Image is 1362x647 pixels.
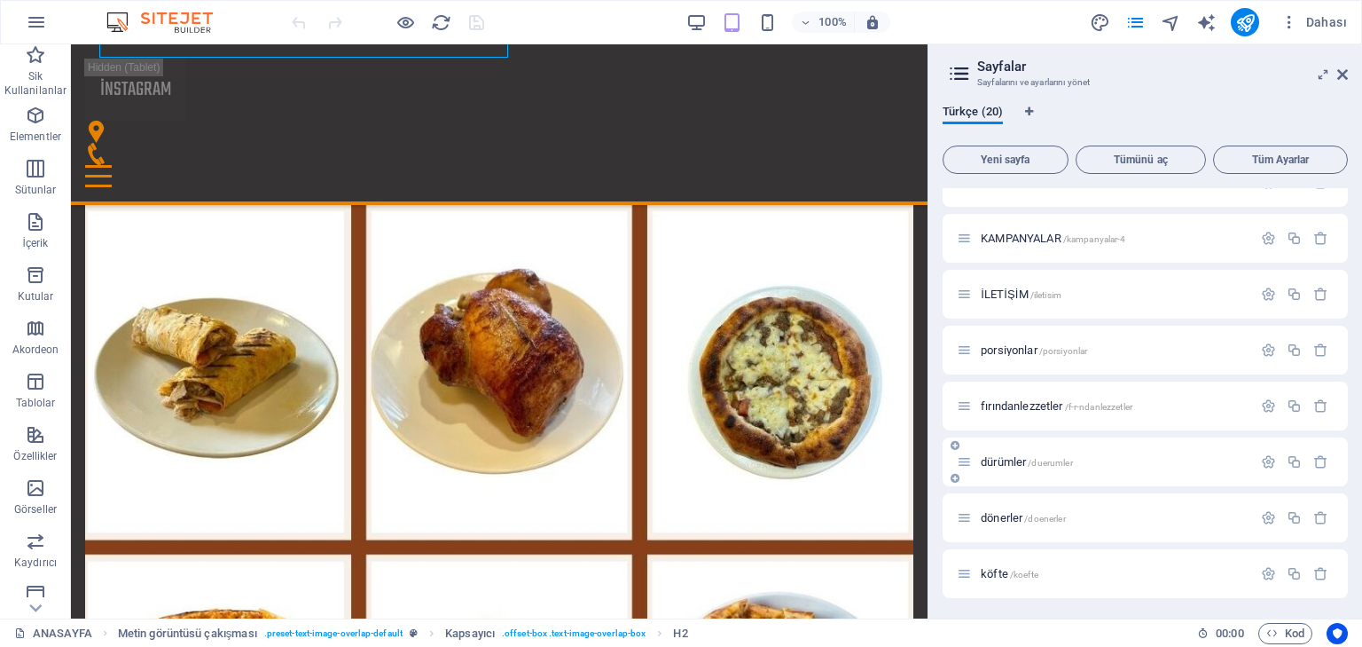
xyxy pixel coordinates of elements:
[981,343,1087,357] span: porsiyonlar
[975,568,1252,580] div: köfte/koefte
[981,567,1038,580] span: Sayfayı açmak için tıkla
[410,628,418,638] i: Bu element, özelleştirilebilir bir ön ayar
[975,400,1252,412] div: fırındanlezzetler/f-r-ndanlezzetler
[502,623,646,644] span: . offset-box .text-image-overlap-box
[981,288,1061,301] span: Sayfayı açmak için tıkla
[118,623,688,644] nav: breadcrumb
[1287,398,1302,414] div: Çoğalt
[1039,346,1088,356] span: /porsiyonlar
[977,75,1312,91] h3: Sayfalarını ve ayarlarını yönet
[1313,454,1328,469] div: Sil
[1161,12,1181,33] i: Navigatör
[1261,343,1276,358] div: Ayarlar
[12,343,59,357] p: Akordeon
[1261,231,1276,246] div: Ayarlar
[1216,623,1243,644] span: 00 00
[1258,623,1312,644] button: Kod
[395,12,416,33] button: Ön izleme modundan çıkıp düzenlemeye devam etmek için buraya tıklayın
[981,399,1132,413] span: fırındanlezzetler
[1196,12,1217,33] i: AI Writer
[1313,510,1328,525] div: Sil
[1261,510,1276,525] div: Ayarlar
[18,289,54,304] p: Kutular
[1213,146,1348,174] button: Tüm Ayarlar
[102,12,235,33] img: Editor Logo
[981,232,1126,245] span: KAMPANYALAR
[264,623,403,644] span: . preset-text-image-overlap-default
[1030,290,1061,300] span: /iletisim
[1287,231,1302,246] div: Çoğalt
[15,183,57,197] p: Sütunlar
[1010,570,1038,580] span: /koefte
[430,12,451,33] button: reload
[1124,12,1146,33] button: pages
[943,105,1348,138] div: Dil Sekmeleri
[1125,12,1146,33] i: Sayfalar (Ctrl+Alt+S)
[975,233,1252,244] div: KAMPANYALAR/kampanyalar-4
[1287,510,1302,525] div: Çoğalt
[1235,12,1256,33] i: Yayınla
[1261,454,1276,469] div: Ayarlar
[1076,146,1207,174] button: Tümünü aç
[1273,8,1354,36] button: Dahası
[1261,398,1276,414] div: Ayarlar
[975,456,1252,468] div: dürümler/duerumler
[22,236,48,250] p: İçerik
[14,623,92,644] a: Seçimi iptal etmek için tıkla. Sayfaları açmak için çift tıkla
[1089,12,1110,33] button: design
[10,130,61,144] p: Elementler
[1221,154,1340,165] span: Tüm Ayarlar
[1266,623,1304,644] span: Kod
[1313,343,1328,358] div: Sil
[981,511,1066,525] span: dönerler
[1231,8,1259,36] button: publish
[1287,566,1302,581] div: Çoğalt
[1065,402,1133,412] span: /f-r-ndanlezzetler
[943,101,1003,126] span: Türkçe (20)
[975,344,1252,356] div: porsiyonlar/porsiyonlar
[1228,627,1231,640] span: :
[118,623,257,644] span: Seçmek için tıkla. Düzenlemek için çift tıkla
[818,12,847,33] h6: 100%
[1287,454,1302,469] div: Çoğalt
[1195,12,1217,33] button: text_generator
[1160,12,1181,33] button: navigator
[13,449,57,463] p: Özellikler
[1028,458,1072,468] span: /duerumler
[1063,234,1126,244] span: /kampanyalar-4
[1313,287,1328,302] div: Sil
[975,512,1252,524] div: dönerler/doenerler
[16,396,56,410] p: Tablolar
[1280,13,1347,31] span: Dahası
[1287,287,1302,302] div: Çoğalt
[1261,566,1276,581] div: Ayarlar
[1313,231,1328,246] div: Sil
[975,288,1252,300] div: İLETİŞİM/iletisim
[14,556,57,570] p: Kaydırıcı
[1287,343,1302,358] div: Çoğalt
[1313,398,1328,414] div: Sil
[977,59,1348,75] h2: Sayfalar
[1197,623,1244,644] h6: Oturum süresi
[792,12,855,33] button: 100%
[981,455,1073,469] span: dürümler
[951,154,1061,165] span: Yeni sayfa
[1313,566,1328,581] div: Sil
[1261,287,1276,302] div: Ayarlar
[1084,154,1199,165] span: Tümünü aç
[1327,623,1348,644] button: Usercentrics
[673,623,687,644] span: Seçmek için tıkla. Düzenlemek için çift tıkla
[1024,514,1065,524] span: /doenerler
[445,623,495,644] span: Seçmek için tıkla. Düzenlemek için çift tıkla
[943,146,1068,174] button: Yeni sayfa
[865,14,881,30] i: Yeniden boyutlandırmada yakınlaştırma düzeyini seçilen cihaza uyacak şekilde otomatik olarak ayarla.
[1090,12,1110,33] i: Tasarım (Ctrl+Alt+Y)
[14,502,57,517] p: Görseller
